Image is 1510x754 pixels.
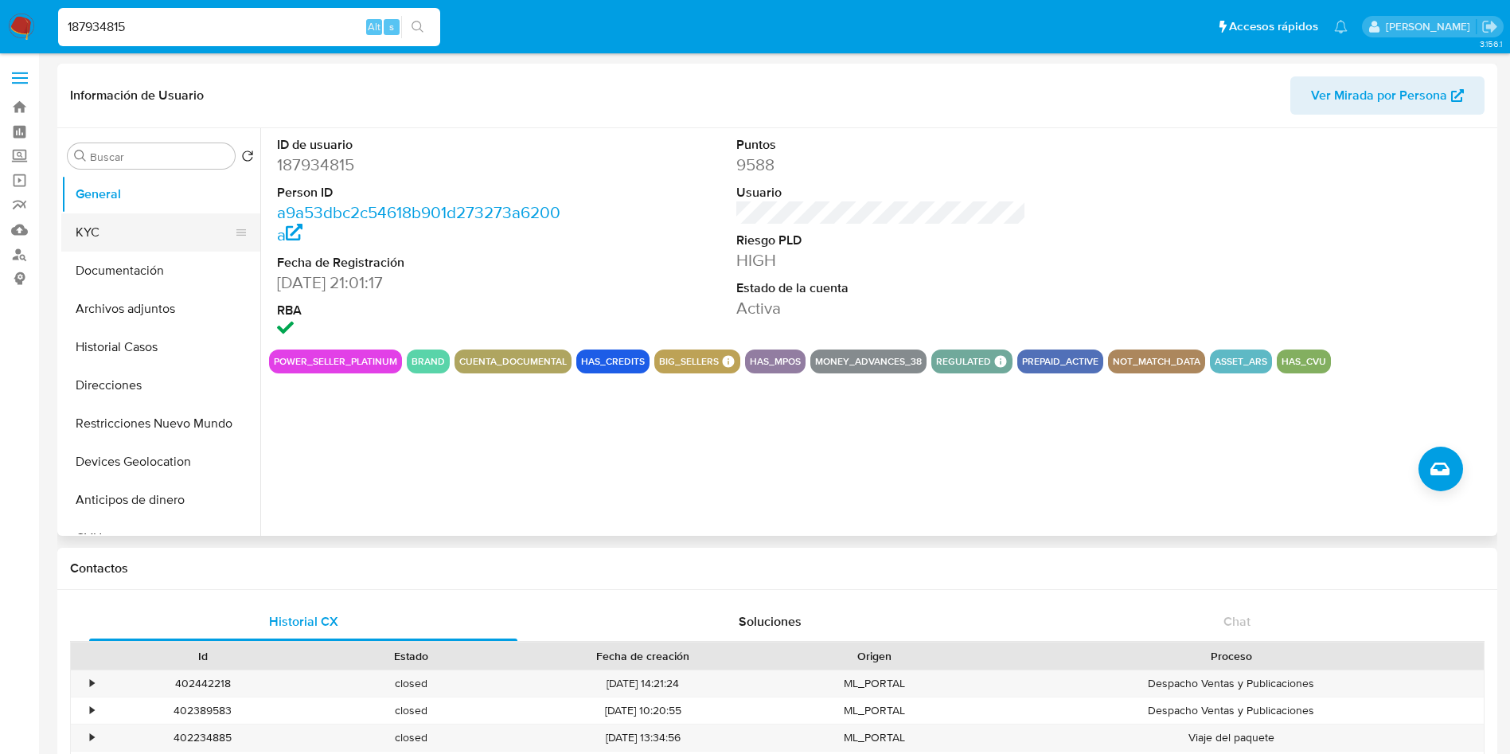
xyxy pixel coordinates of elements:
span: Accesos rápidos [1229,18,1318,35]
span: Chat [1223,612,1251,631]
a: Notificaciones [1334,20,1348,33]
dt: Fecha de Registración [277,254,568,272]
dd: 187934815 [277,154,568,176]
button: asset_ars [1215,358,1267,365]
div: closed [307,697,516,724]
div: 402389583 [99,697,307,724]
div: Fecha de creación [527,648,759,664]
dt: Puntos [736,136,1027,154]
button: big_sellers [659,358,719,365]
button: Direcciones [61,366,260,404]
button: has_cvu [1282,358,1326,365]
span: Historial CX [269,612,338,631]
div: ML_PORTAL [771,670,979,697]
div: ML_PORTAL [771,725,979,751]
div: [DATE] 10:20:55 [516,697,771,724]
div: Id [110,648,296,664]
button: Restricciones Nuevo Mundo [61,404,260,443]
button: prepaid_active [1022,358,1098,365]
h1: Contactos [70,561,1485,576]
div: • [90,730,94,745]
div: Proceso [990,648,1473,664]
dd: HIGH [736,249,1027,272]
div: Despacho Ventas y Publicaciones [979,670,1484,697]
button: Anticipos de dinero [61,481,260,519]
button: Archivos adjuntos [61,290,260,328]
div: Despacho Ventas y Publicaciones [979,697,1484,724]
span: s [389,19,394,34]
div: 402234885 [99,725,307,751]
dt: Estado de la cuenta [736,279,1027,297]
a: Salir [1481,18,1498,35]
button: search-icon [401,16,434,38]
button: brand [412,358,445,365]
button: has_credits [581,358,645,365]
button: Historial Casos [61,328,260,366]
h1: Información de Usuario [70,88,204,104]
span: Alt [368,19,380,34]
button: General [61,175,260,213]
button: regulated [936,358,991,365]
button: Devices Geolocation [61,443,260,481]
span: Ver Mirada por Persona [1311,76,1447,115]
a: a9a53dbc2c54618b901d273273a6200a [277,201,560,246]
div: closed [307,725,516,751]
button: has_mpos [750,358,801,365]
dt: ID de usuario [277,136,568,154]
div: • [90,703,94,718]
dt: Usuario [736,184,1027,201]
button: Ver Mirada por Persona [1290,76,1485,115]
dt: RBA [277,302,568,319]
p: mariaeugenia.sanchez@mercadolibre.com [1386,19,1476,34]
div: [DATE] 14:21:24 [516,670,771,697]
div: Viaje del paquete [979,725,1484,751]
button: money_advances_38 [815,358,922,365]
dd: 9588 [736,154,1027,176]
div: Origen [782,648,968,664]
dt: Riesgo PLD [736,232,1027,249]
button: not_match_data [1113,358,1200,365]
input: Buscar [90,150,228,164]
div: closed [307,670,516,697]
span: Soluciones [739,612,802,631]
input: Buscar usuario o caso... [58,17,440,37]
dd: [DATE] 21:01:17 [277,272,568,294]
button: KYC [61,213,248,252]
button: power_seller_platinum [274,358,397,365]
button: Buscar [74,150,87,162]
dt: Person ID [277,184,568,201]
button: Volver al orden por defecto [241,150,254,167]
div: ML_PORTAL [771,697,979,724]
button: Documentación [61,252,260,290]
dd: Activa [736,297,1027,319]
div: [DATE] 13:34:56 [516,725,771,751]
button: CVU [61,519,260,557]
div: Estado [318,648,505,664]
div: • [90,676,94,691]
button: cuenta_documental [459,358,567,365]
div: 402442218 [99,670,307,697]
